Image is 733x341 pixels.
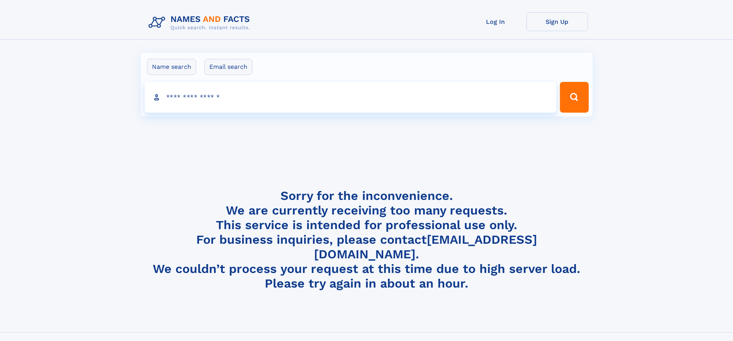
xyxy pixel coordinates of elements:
[465,12,526,31] a: Log In
[560,82,588,113] button: Search Button
[314,232,537,261] a: [EMAIL_ADDRESS][DOMAIN_NAME]
[204,59,252,75] label: Email search
[145,12,256,33] img: Logo Names and Facts
[145,188,588,291] h4: Sorry for the inconvenience. We are currently receiving too many requests. This service is intend...
[145,82,557,113] input: search input
[526,12,588,31] a: Sign Up
[147,59,196,75] label: Name search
